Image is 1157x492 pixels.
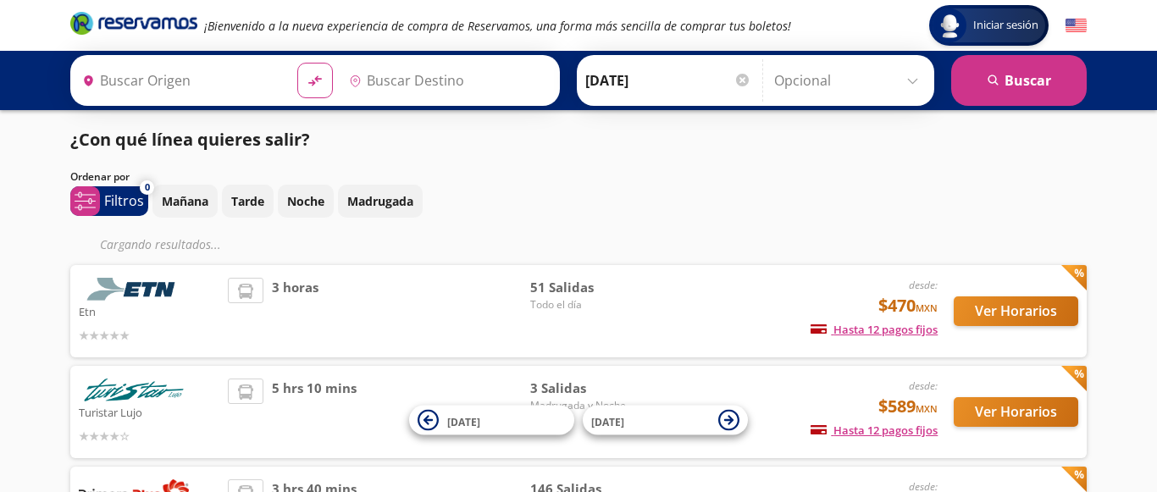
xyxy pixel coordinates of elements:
p: Madrugada [347,192,413,210]
button: Buscar [951,55,1087,106]
em: Cargando resultados ... [100,236,221,252]
span: 3 horas [272,278,318,345]
input: Elegir Fecha [585,59,751,102]
button: 0Filtros [70,186,148,216]
p: Etn [79,301,219,321]
span: $470 [878,293,938,318]
span: Madrugada y Noche [530,398,649,413]
span: 3 Salidas [530,379,649,398]
input: Buscar Origen [75,59,284,102]
img: Etn [79,278,189,301]
button: English [1066,15,1087,36]
span: [DATE] [447,414,480,428]
button: Madrugada [338,185,423,218]
button: Noche [278,185,334,218]
button: Mañana [152,185,218,218]
em: desde: [909,278,938,292]
span: Hasta 12 pagos fijos [811,322,938,337]
input: Buscar Destino [342,59,551,102]
span: $589 [878,394,938,419]
em: desde: [909,379,938,393]
button: Ver Horarios [954,397,1078,427]
img: Turistar Lujo [79,379,189,401]
input: Opcional [774,59,926,102]
p: Turistar Lujo [79,401,219,422]
span: Iniciar sesión [966,17,1045,34]
em: ¡Bienvenido a la nueva experiencia de compra de Reservamos, una forma más sencilla de comprar tus... [204,18,791,34]
p: Noche [287,192,324,210]
p: Tarde [231,192,264,210]
span: [DATE] [591,414,624,428]
p: Ordenar por [70,169,130,185]
span: 51 Salidas [530,278,649,297]
span: Hasta 12 pagos fijos [811,423,938,438]
span: 0 [145,180,150,195]
small: MXN [916,301,938,314]
a: Brand Logo [70,10,197,41]
p: Mañana [162,192,208,210]
p: Filtros [104,191,144,211]
button: [DATE] [409,406,574,435]
span: Todo el día [530,297,649,312]
p: ¿Con qué línea quieres salir? [70,127,310,152]
button: Tarde [222,185,274,218]
small: MXN [916,402,938,415]
span: 5 hrs 10 mins [272,379,357,445]
button: Ver Horarios [954,296,1078,326]
i: Brand Logo [70,10,197,36]
button: [DATE] [583,406,748,435]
